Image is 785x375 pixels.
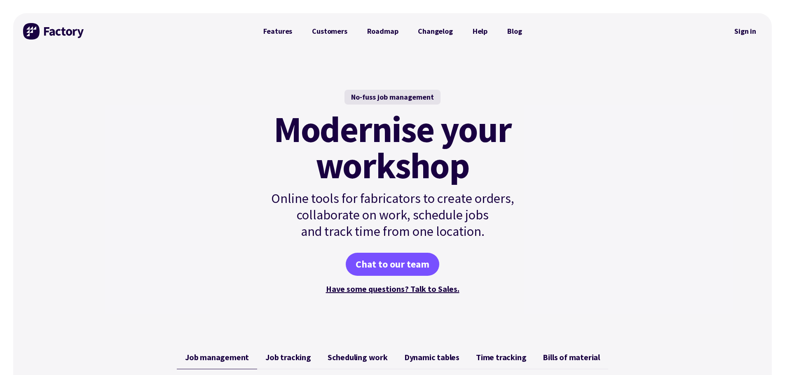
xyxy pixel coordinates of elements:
a: Blog [497,23,532,40]
a: Features [253,23,302,40]
a: Chat to our team [346,253,439,276]
span: Job management [185,352,249,362]
div: No-fuss job management [344,90,441,105]
span: Time tracking [476,352,526,362]
p: Online tools for fabricators to create orders, collaborate on work, schedule jobs and track time ... [253,190,532,240]
mark: Modernise your workshop [274,111,511,184]
a: Customers [302,23,357,40]
nav: Secondary Navigation [729,22,762,41]
a: Changelog [408,23,462,40]
span: Bills of material [543,352,600,362]
img: Factory [23,23,85,40]
span: Scheduling work [328,352,388,362]
a: Sign in [729,22,762,41]
span: Dynamic tables [404,352,459,362]
span: Job tracking [265,352,311,362]
a: Roadmap [357,23,408,40]
a: Have some questions? Talk to Sales. [326,284,459,294]
nav: Primary Navigation [253,23,532,40]
a: Help [463,23,497,40]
